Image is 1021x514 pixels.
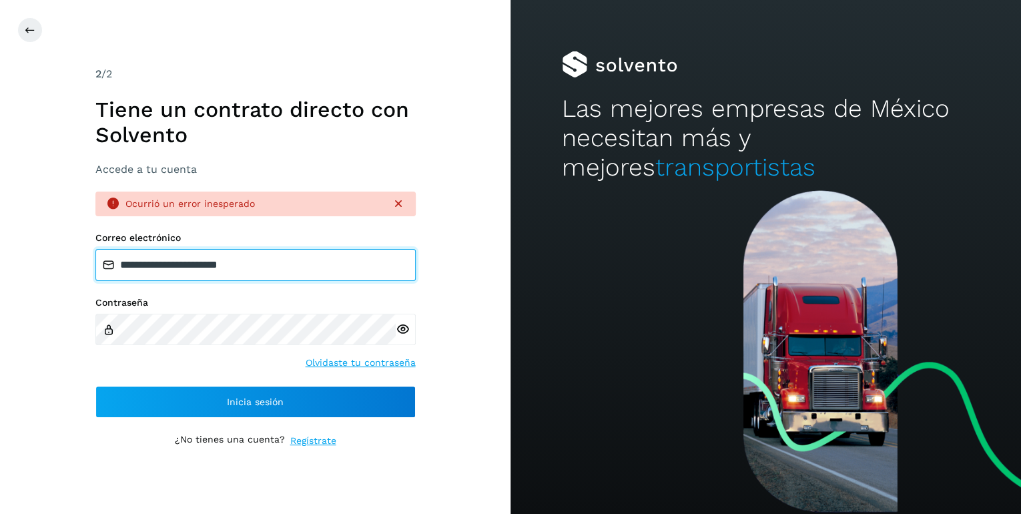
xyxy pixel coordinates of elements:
a: Regístrate [290,434,336,448]
label: Correo electrónico [95,232,416,244]
a: Olvidaste tu contraseña [306,356,416,370]
span: transportistas [655,153,815,182]
div: /2 [95,66,416,82]
span: 2 [95,67,101,80]
h3: Accede a tu cuenta [95,163,416,176]
div: Ocurrió un error inesperado [125,197,381,211]
button: Inicia sesión [95,386,416,418]
h1: Tiene un contrato directo con Solvento [95,97,416,148]
h2: Las mejores empresas de México necesitan más y mejores [562,94,970,183]
label: Contraseña [95,297,416,308]
p: ¿No tienes una cuenta? [175,434,285,448]
span: Inicia sesión [227,397,284,407]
